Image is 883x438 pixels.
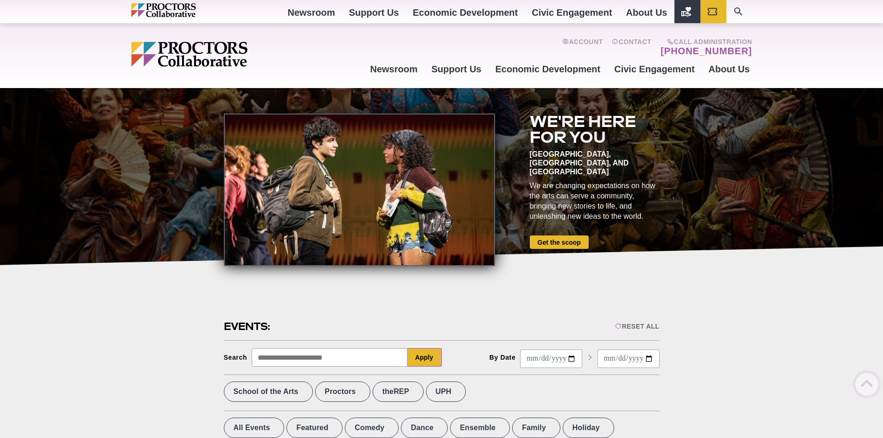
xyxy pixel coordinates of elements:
button: Apply [407,348,442,367]
a: Economic Development [489,57,608,82]
label: Comedy [345,418,399,438]
h2: We're here for you [530,114,660,145]
label: Family [512,418,560,438]
a: [PHONE_NUMBER] [661,45,752,57]
a: Support Us [425,57,489,82]
div: By Date [489,354,516,361]
label: theREP [373,381,424,402]
label: All Events [224,418,285,438]
label: Featured [286,418,343,438]
label: Ensemble [450,418,510,438]
a: Newsroom [363,57,424,82]
a: Get the scoop [530,235,589,249]
h2: Events: [224,319,272,334]
div: [GEOGRAPHIC_DATA], [GEOGRAPHIC_DATA], and [GEOGRAPHIC_DATA] [530,150,660,176]
img: Proctors logo [131,42,319,67]
label: Proctors [315,381,370,402]
span: Call Administration [658,38,752,45]
a: Back to Top [855,373,874,392]
label: Holiday [563,418,614,438]
div: Reset All [615,323,659,330]
a: Account [562,38,603,57]
a: About Us [702,57,757,82]
label: Dance [401,418,448,438]
a: Civic Engagement [607,57,701,82]
a: Contact [612,38,651,57]
label: UPH [426,381,466,402]
div: We are changing expectations on how the arts can serve a community, bringing new stories to life,... [530,181,660,222]
div: Search [224,354,248,361]
img: Proctors logo [131,3,235,17]
label: School of the Arts [224,381,313,402]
